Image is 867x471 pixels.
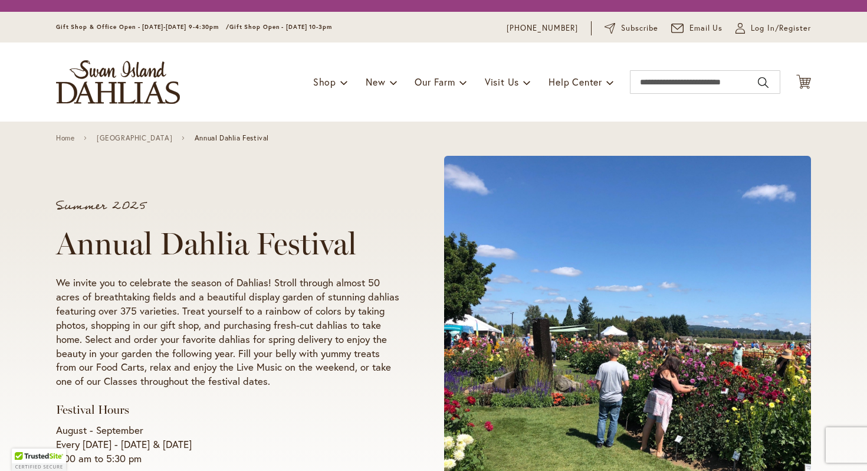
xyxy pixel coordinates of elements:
[507,22,578,34] a: [PHONE_NUMBER]
[671,22,723,34] a: Email Us
[56,276,399,389] p: We invite you to celebrate the season of Dahlias! Stroll through almost 50 acres of breathtaking ...
[56,226,399,261] h1: Annual Dahlia Festival
[97,134,172,142] a: [GEOGRAPHIC_DATA]
[751,22,811,34] span: Log In/Register
[735,22,811,34] a: Log In/Register
[56,60,180,104] a: store logo
[621,22,658,34] span: Subscribe
[605,22,658,34] a: Subscribe
[229,23,332,31] span: Gift Shop Open - [DATE] 10-3pm
[56,403,399,417] h3: Festival Hours
[56,23,229,31] span: Gift Shop & Office Open - [DATE]-[DATE] 9-4:30pm /
[56,200,399,212] p: Summer 2025
[56,134,74,142] a: Home
[56,423,399,466] p: August - September Every [DATE] - [DATE] & [DATE] 9:00 am to 5:30 pm
[195,134,269,142] span: Annual Dahlia Festival
[12,449,66,471] div: TrustedSite Certified
[549,76,602,88] span: Help Center
[689,22,723,34] span: Email Us
[366,76,385,88] span: New
[415,76,455,88] span: Our Farm
[485,76,519,88] span: Visit Us
[313,76,336,88] span: Shop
